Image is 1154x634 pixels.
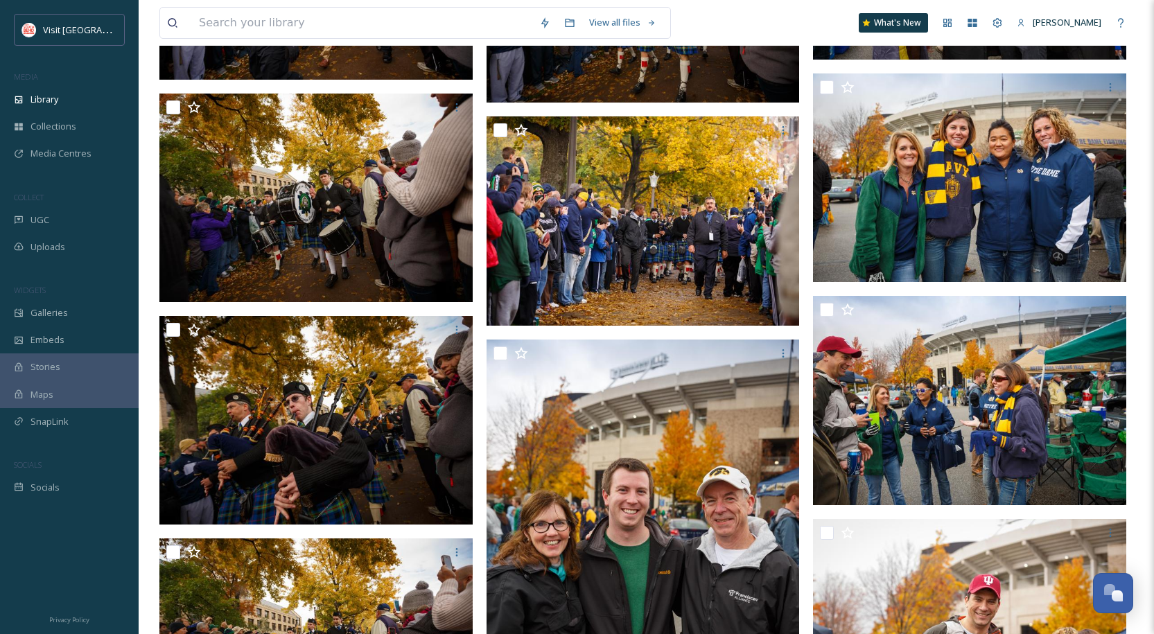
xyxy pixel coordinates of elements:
span: Uploads [30,240,65,254]
img: nd.vs.navy.040.jpg [487,116,800,326]
span: Galleries [30,306,68,319]
span: MEDIA [14,71,38,82]
span: Embeds [30,333,64,346]
img: nd.vs.navy.045.jpg [159,316,473,525]
span: WIDGETS [14,285,46,295]
button: Open Chat [1093,573,1133,613]
a: View all files [582,9,663,36]
a: [PERSON_NAME] [1010,9,1108,36]
span: Maps [30,388,53,401]
span: Privacy Policy [49,615,89,624]
span: Media Centres [30,147,91,160]
span: [PERSON_NAME] [1033,16,1101,28]
img: nd.vs.navy.048.jpg [159,94,473,303]
span: Library [30,93,58,106]
span: COLLECT [14,192,44,202]
img: nd.vs.navy.020.jpg [813,296,1126,505]
span: Visit [GEOGRAPHIC_DATA] [43,23,150,36]
span: Stories [30,360,60,373]
span: UGC [30,213,49,227]
img: nd.vs.navy.023.jpg [813,73,1126,283]
span: Collections [30,120,76,133]
span: SnapLink [30,415,69,428]
span: SOCIALS [14,459,42,470]
a: Privacy Policy [49,610,89,627]
a: What's New [859,13,928,33]
span: Socials [30,481,60,494]
input: Search your library [192,8,532,38]
img: vsbm-stackedMISH_CMYKlogo2017.jpg [22,23,36,37]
